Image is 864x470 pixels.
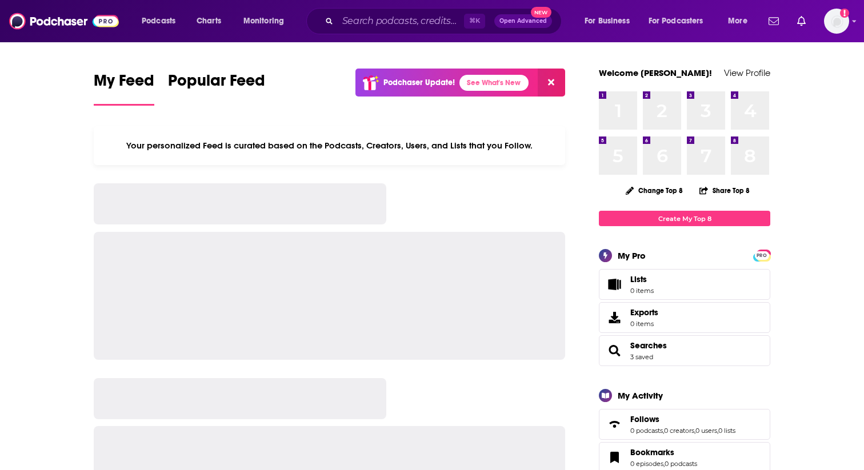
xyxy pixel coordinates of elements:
span: New [531,7,551,18]
a: Searches [630,340,667,351]
span: 0 items [630,287,654,295]
a: Bookmarks [603,449,626,465]
a: See What's New [459,75,529,91]
span: Logged in as mgalandak [824,9,849,34]
a: PRO [755,251,769,259]
span: , [663,460,665,468]
a: 0 episodes [630,460,663,468]
span: Podcasts [142,13,175,29]
button: Show profile menu [824,9,849,34]
span: Follows [599,409,770,440]
a: Create My Top 8 [599,211,770,226]
a: 0 users [695,427,717,435]
span: Searches [599,335,770,366]
span: Bookmarks [630,447,674,457]
a: 0 podcasts [630,427,663,435]
a: Popular Feed [168,71,265,106]
span: , [663,427,664,435]
a: Follows [630,414,735,424]
button: Change Top 8 [619,183,690,198]
img: User Profile [824,9,849,34]
a: Exports [599,302,770,333]
button: open menu [134,12,190,30]
span: , [694,427,695,435]
span: Lists [630,274,654,284]
span: My Feed [94,71,154,97]
button: open menu [577,12,644,30]
span: More [728,13,747,29]
span: Exports [630,307,658,318]
button: Open AdvancedNew [494,14,552,28]
svg: Add a profile image [840,9,849,18]
a: Bookmarks [630,447,697,457]
span: Charts [197,13,221,29]
div: Search podcasts, credits, & more... [317,8,573,34]
button: open menu [235,12,299,30]
span: Exports [603,310,626,326]
span: Monitoring [243,13,284,29]
button: Share Top 8 [699,179,750,202]
div: Your personalized Feed is curated based on the Podcasts, Creators, Users, and Lists that you Follow. [94,126,565,165]
a: Welcome [PERSON_NAME]! [599,67,712,78]
span: 0 items [630,320,658,328]
span: Popular Feed [168,71,265,97]
span: For Podcasters [649,13,703,29]
button: open menu [720,12,762,30]
span: , [717,427,718,435]
a: Follows [603,416,626,432]
span: Open Advanced [499,18,547,24]
a: My Feed [94,71,154,106]
a: View Profile [724,67,770,78]
p: Podchaser Update! [383,78,455,87]
span: PRO [755,251,769,260]
a: Lists [599,269,770,300]
div: My Activity [618,390,663,401]
span: Follows [630,414,659,424]
a: Searches [603,343,626,359]
a: 3 saved [630,353,653,361]
span: Lists [603,276,626,292]
input: Search podcasts, credits, & more... [338,12,464,30]
button: open menu [641,12,720,30]
div: My Pro [618,250,646,261]
a: Charts [189,12,228,30]
a: 0 creators [664,427,694,435]
span: ⌘ K [464,14,485,29]
a: Show notifications dropdown [764,11,783,31]
a: Show notifications dropdown [793,11,810,31]
a: 0 podcasts [665,460,697,468]
img: Podchaser - Follow, Share and Rate Podcasts [9,10,119,32]
span: For Business [585,13,630,29]
a: 0 lists [718,427,735,435]
span: Lists [630,274,647,284]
